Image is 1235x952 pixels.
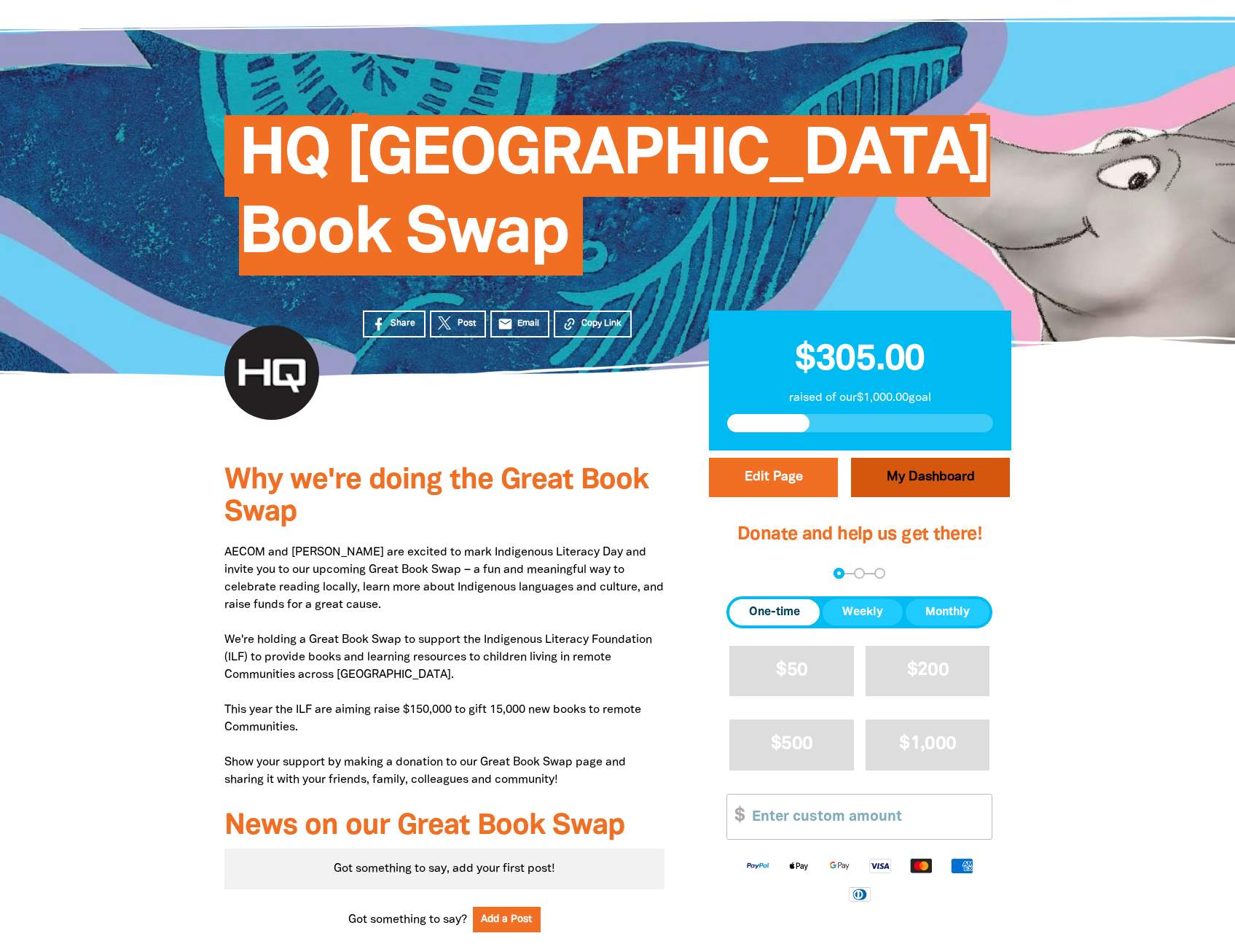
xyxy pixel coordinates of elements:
p: AECOM and [PERSON_NAME] are excited to mark Indigenous Literacy Day and invite you to our upcomin... [224,544,665,789]
div: Available payment methods [726,846,992,913]
button: Navigate to step 1 of 3 to enter your donation amount [834,568,844,579]
img: Paypal logo [737,857,778,874]
div: Got something to say, add your first post! [224,848,665,889]
button: Copy Link [554,311,632,338]
button: Monthly [906,599,989,625]
span: Share [391,317,415,330]
a: My Dashboard [851,458,1010,497]
button: Navigate to step 3 of 3 to enter your payment details [874,568,885,579]
span: One-time [749,604,800,621]
h3: News on our Great Book Swap [224,811,665,843]
button: $500 [729,719,854,770]
img: Apple Pay logo [778,857,819,874]
a: Post [430,311,486,338]
span: Copy Link [581,317,622,330]
button: Edit Page [709,458,838,497]
button: Weekly [823,599,903,625]
img: Diners Club logo [839,886,880,902]
p: raised of our $1,000.00 goal [727,389,993,407]
img: Mastercard logo [901,857,941,874]
span: $1,000 [899,736,956,752]
span: $500 [771,736,812,752]
button: $1,000 [866,719,990,770]
span: Weekly [842,604,883,621]
span: Monthly [925,604,970,621]
span: Donate and help us get there! [737,526,982,543]
div: Donation frequency [726,596,992,628]
img: Visa logo [860,857,901,874]
span: HQ [GEOGRAPHIC_DATA] Book Swap [239,126,990,276]
button: Add a Post [473,907,541,932]
div: Paginated content [224,848,665,889]
a: emailEmail [490,311,550,338]
span: $ [727,795,745,839]
button: $200 [866,646,990,696]
span: Post [458,317,476,330]
button: $50 [729,646,854,696]
button: Navigate to step 2 of 3 to enter your details [854,568,865,579]
span: $200 [907,662,949,679]
span: Got something to say? [348,911,467,929]
input: Enter custom amount [742,795,992,839]
span: $50 [776,662,807,679]
button: One-time [729,599,820,625]
img: American Express logo [941,857,982,874]
span: Email [517,317,539,330]
i: email [498,316,513,332]
span: $305.00 [795,343,925,377]
span: Why we're doing the Great Book Swap [224,467,648,526]
a: Share [363,311,426,338]
img: Google Pay logo [819,857,860,874]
